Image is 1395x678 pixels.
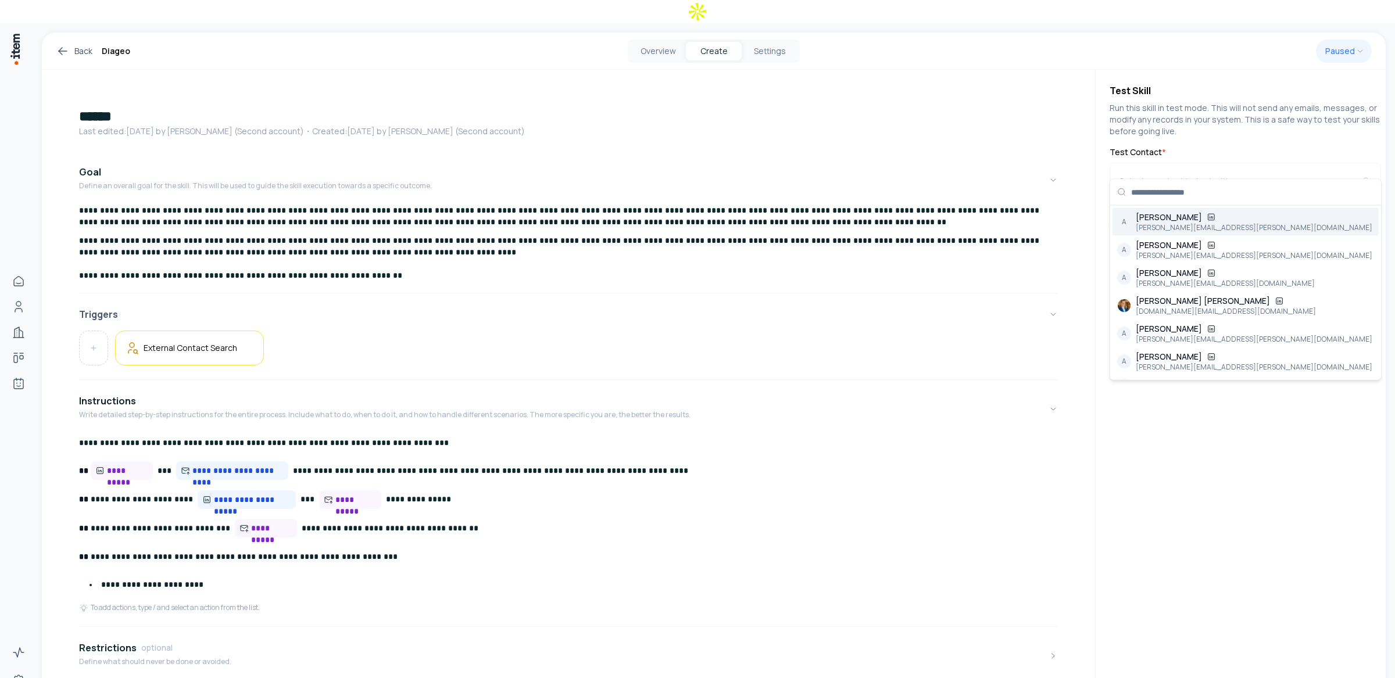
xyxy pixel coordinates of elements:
[1136,351,1202,363] span: [PERSON_NAME]
[7,295,30,318] a: People
[1117,379,1131,393] div: A
[79,331,1058,375] div: Triggers
[630,42,686,60] button: Overview
[79,125,1058,137] p: Last edited: [DATE] by [PERSON_NAME] (Second account) ・Created: [DATE] by [PERSON_NAME] (Second a...
[1117,243,1131,257] div: A
[1136,251,1372,260] div: [PERSON_NAME][EMAIL_ADDRESS][PERSON_NAME][DOMAIN_NAME]
[7,270,30,293] a: Home
[79,603,260,612] div: To add actions, type / and select an action from the list.
[1117,299,1131,313] img: Aaron Douglas Drake
[7,641,30,664] a: Activity
[1117,354,1131,368] div: A
[7,372,30,395] a: Agents
[79,307,118,321] h4: Triggers
[1110,84,1381,98] h4: Test Skill
[56,44,92,58] a: Back
[79,433,1058,622] div: InstructionsWrite detailed step-by-step instructions for the entire process. Include what to do, ...
[79,165,101,179] h4: Goal
[79,410,691,419] p: Write detailed step-by-step instructions for the entire process. Include what to do, when to do i...
[1110,206,1381,380] div: Suggestions
[1136,223,1372,232] div: [PERSON_NAME][EMAIL_ADDRESS][PERSON_NAME][DOMAIN_NAME]
[1110,146,1381,158] label: Test Contact
[79,385,1058,433] button: InstructionsWrite detailed step-by-step instructions for the entire process. Include what to do, ...
[1117,215,1131,229] div: A
[1136,323,1202,335] span: [PERSON_NAME]
[1136,335,1372,344] div: [PERSON_NAME][EMAIL_ADDRESS][PERSON_NAME][DOMAIN_NAME]
[79,205,1058,288] div: GoalDefine an overall goal for the skill. This will be used to guide the skill execution towards ...
[102,44,130,58] h1: Diageo
[144,342,237,353] h5: External Contact Search
[7,346,30,370] a: Deals
[1117,271,1131,285] div: A
[1136,307,1316,316] div: [DOMAIN_NAME][EMAIL_ADDRESS][DOMAIN_NAME]
[1136,279,1315,288] div: [PERSON_NAME][EMAIL_ADDRESS][DOMAIN_NAME]
[1119,175,1362,187] div: Select a contact to test with...
[1136,211,1202,223] span: [PERSON_NAME]
[742,42,797,60] button: Settings
[1110,102,1381,137] p: Run this skill in test mode. This will not send any emails, messages, or modify any records in yo...
[79,394,136,408] h4: Instructions
[9,33,21,66] img: Item Brain Logo
[79,657,231,666] p: Define what should never be done or avoided.
[7,321,30,344] a: Companies
[79,641,137,655] h4: Restrictions
[79,181,432,191] p: Define an overall goal for the skill. This will be used to guide the skill execution towards a sp...
[1136,295,1270,307] span: [PERSON_NAME] [PERSON_NAME]
[79,298,1058,331] button: Triggers
[686,42,742,60] button: Create
[79,156,1058,205] button: GoalDefine an overall goal for the skill. This will be used to guide the skill execution towards ...
[1136,267,1202,279] span: [PERSON_NAME]
[1136,239,1202,251] span: [PERSON_NAME]
[141,642,173,654] span: optional
[1117,327,1131,340] div: A
[1136,363,1372,372] div: [PERSON_NAME][EMAIL_ADDRESS][PERSON_NAME][DOMAIN_NAME]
